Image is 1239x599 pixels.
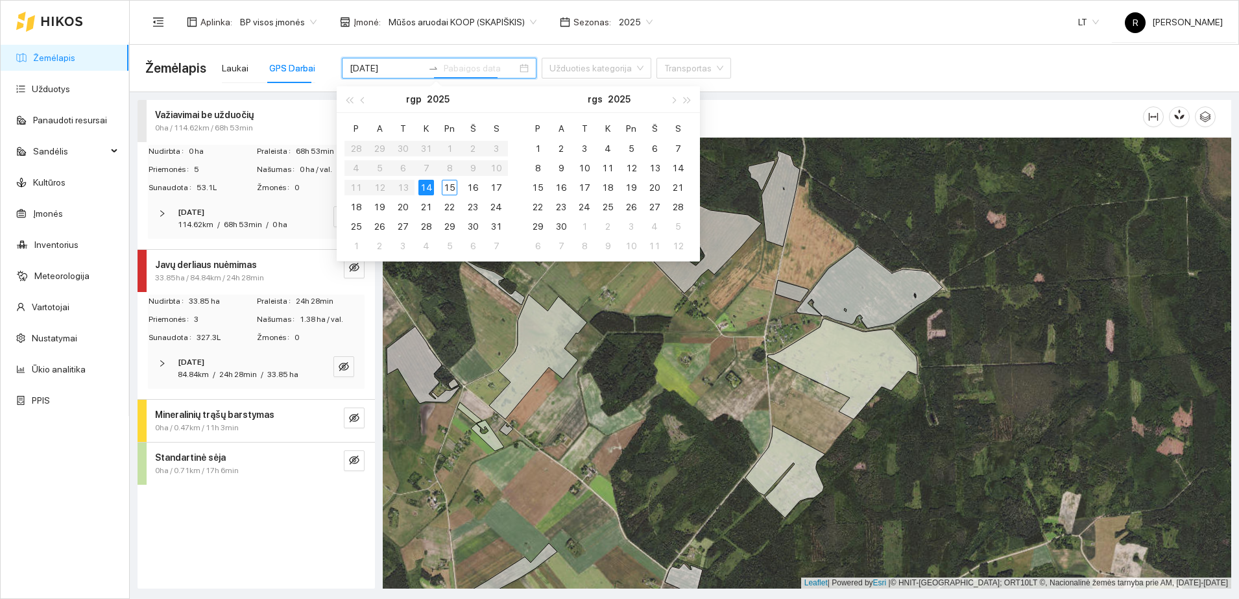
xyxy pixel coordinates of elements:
strong: [DATE] [178,208,204,217]
td: 2025-09-05 [619,139,643,158]
span: to [428,63,439,73]
div: 2 [372,238,387,254]
a: Vartotojai [32,302,69,312]
span: / [261,370,263,379]
th: A [368,118,391,139]
span: calendar [560,17,570,27]
div: 6 [530,238,546,254]
span: Sezonas : [573,15,611,29]
td: 2025-09-24 [573,197,596,217]
span: 24h 28min [219,370,257,379]
span: 0ha / 0.71km / 17h 6min [155,465,239,477]
button: menu-fold [145,9,171,35]
td: 2025-08-16 [461,178,485,197]
div: 18 [348,199,364,215]
div: Žemėlapis [398,98,1143,135]
div: | Powered by © HNIT-[GEOGRAPHIC_DATA]; ORT10LT ©, Nacionalinė žemės tarnyba prie AM, [DATE]-[DATE] [801,578,1231,589]
div: 3 [395,238,411,254]
td: 2025-09-08 [526,158,549,178]
td: 2025-10-04 [643,217,666,236]
td: 2025-08-20 [391,197,415,217]
td: 2025-09-02 [368,236,391,256]
td: 2025-08-15 [438,178,461,197]
span: 0 ha / val. [300,164,364,176]
a: Panaudoti resursai [33,115,107,125]
th: Š [461,118,485,139]
a: Įmonės [33,208,63,219]
span: 68h 53min [296,145,364,158]
div: 1 [348,238,364,254]
span: 0ha / 114.62km / 68h 53min [155,122,253,134]
span: R [1133,12,1138,33]
button: eye-invisible [344,408,365,428]
td: 2025-10-07 [549,236,573,256]
div: 1 [577,219,592,234]
td: 2025-09-05 [438,236,461,256]
td: 2025-09-19 [619,178,643,197]
td: 2025-09-29 [526,217,549,236]
span: right [158,360,166,367]
td: 2025-10-02 [596,217,619,236]
td: 2025-09-10 [573,158,596,178]
span: 33.85ha / 84.84km / 24h 28min [155,272,264,284]
td: 2025-09-27 [643,197,666,217]
span: 33.85 ha [189,295,256,308]
div: [DATE]114.62km/68h 53min/0 haeye-invisible [148,199,365,239]
div: 18 [600,180,616,195]
strong: [DATE] [178,358,204,367]
div: 9 [600,238,616,254]
div: 16 [553,180,569,195]
div: 16 [465,180,481,195]
td: 2025-09-25 [596,197,619,217]
div: 29 [442,219,457,234]
div: 30 [553,219,569,234]
div: 22 [442,199,457,215]
button: 2025 [608,86,631,112]
div: 5 [670,219,686,234]
div: 20 [647,180,662,195]
span: 33.85 ha [267,370,298,379]
div: Standartinė sėja0ha / 0.71km / 17h 6mineye-invisible [138,443,375,485]
td: 2025-09-06 [643,139,666,158]
div: 17 [577,180,592,195]
a: Žemėlapis [33,53,75,63]
td: 2025-09-13 [643,158,666,178]
div: 2 [600,219,616,234]
span: | [889,578,891,587]
span: Praleista [257,145,296,158]
td: 2025-09-28 [666,197,690,217]
td: 2025-08-25 [344,217,368,236]
div: 3 [623,219,639,234]
td: 2025-08-21 [415,197,438,217]
td: 2025-09-12 [619,158,643,178]
td: 2025-08-23 [461,197,485,217]
span: Mūšos aruodai KOOP (SKAPIŠKIS) [389,12,536,32]
span: shop [340,17,350,27]
td: 2025-10-03 [619,217,643,236]
div: 19 [372,199,387,215]
span: 3 [194,313,256,326]
span: 0 ha [189,145,256,158]
div: [DATE]84.84km/24h 28min/33.85 haeye-invisible [148,348,365,389]
td: 2025-08-26 [368,217,391,236]
span: Sunaudota [149,332,197,344]
td: 2025-08-30 [461,217,485,236]
div: 4 [418,238,434,254]
th: T [573,118,596,139]
div: GPS Darbai [269,61,315,75]
div: 11 [600,160,616,176]
td: 2025-09-03 [391,236,415,256]
td: 2025-08-31 [485,217,508,236]
span: layout [187,17,197,27]
td: 2025-09-23 [549,197,573,217]
span: Našumas [257,164,300,176]
span: 2025 [619,12,653,32]
span: 0 ha [272,220,287,229]
td: 2025-08-27 [391,217,415,236]
th: P [526,118,549,139]
span: Sunaudota [149,182,197,194]
div: 30 [465,219,481,234]
div: 7 [553,238,569,254]
td: 2025-09-18 [596,178,619,197]
td: 2025-08-22 [438,197,461,217]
